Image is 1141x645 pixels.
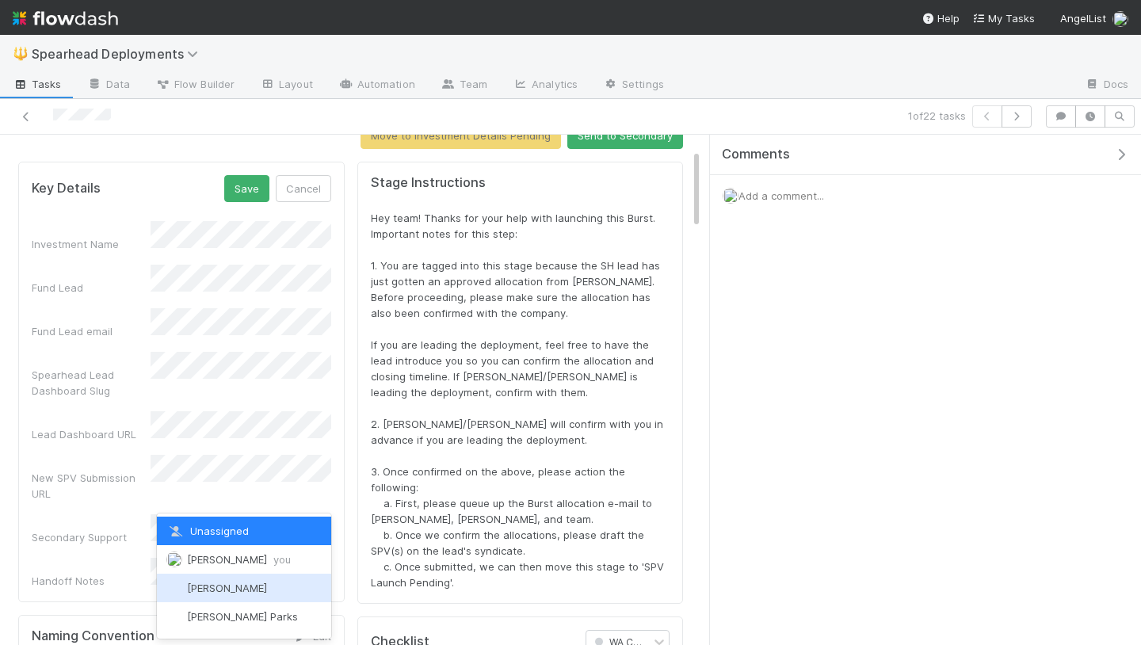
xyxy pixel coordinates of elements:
[143,73,247,98] a: Flow Builder
[32,181,101,197] h5: Key Details
[32,529,151,545] div: Secondary Support
[166,525,249,537] span: Unassigned
[738,189,824,202] span: Add a comment...
[32,46,206,62] span: Spearhead Deployments
[166,551,182,567] img: avatar_784ea27d-2d59-4749-b480-57d513651deb.png
[13,5,118,32] img: logo-inverted-e16ddd16eac7371096b0.svg
[361,122,561,149] button: Move to Investment Details Pending
[13,76,62,92] span: Tasks
[166,609,182,625] img: avatar_5f70d5aa-aee0-4934-b4c6-fe98e66e39e6.png
[276,175,331,202] button: Cancel
[371,212,667,589] span: Hey team! Thanks for your help with launching this Burst. Important notes for this step: 1. You a...
[1060,12,1106,25] span: AngelList
[166,580,182,596] img: avatar_8fe3758e-7d23-4e6b-a9f5-b81892974716.png
[1112,11,1128,27] img: avatar_784ea27d-2d59-4749-b480-57d513651deb.png
[500,73,590,98] a: Analytics
[1072,73,1141,98] a: Docs
[32,280,151,296] div: Fund Lead
[326,73,428,98] a: Automation
[32,573,151,589] div: Handoff Notes
[972,10,1035,26] a: My Tasks
[908,108,966,124] span: 1 of 22 tasks
[187,582,267,594] span: [PERSON_NAME]
[972,12,1035,25] span: My Tasks
[722,147,790,162] span: Comments
[32,236,151,252] div: Investment Name
[224,175,269,202] button: Save
[922,10,960,26] div: Help
[187,553,291,566] span: [PERSON_NAME]
[32,426,151,442] div: Lead Dashboard URL
[187,610,298,623] span: [PERSON_NAME] Parks
[155,76,235,92] span: Flow Builder
[32,367,151,399] div: Spearhead Lead Dashboard Slug
[32,470,151,502] div: New SPV Submission URL
[32,323,151,339] div: Fund Lead email
[32,628,155,644] h5: Naming Convention
[428,73,500,98] a: Team
[247,73,326,98] a: Layout
[723,188,738,204] img: avatar_784ea27d-2d59-4749-b480-57d513651deb.png
[74,73,143,98] a: Data
[371,175,670,191] h5: Stage Instructions
[273,553,291,566] span: you
[590,73,677,98] a: Settings
[567,122,683,149] button: Send to Secondary
[13,47,29,60] span: 🔱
